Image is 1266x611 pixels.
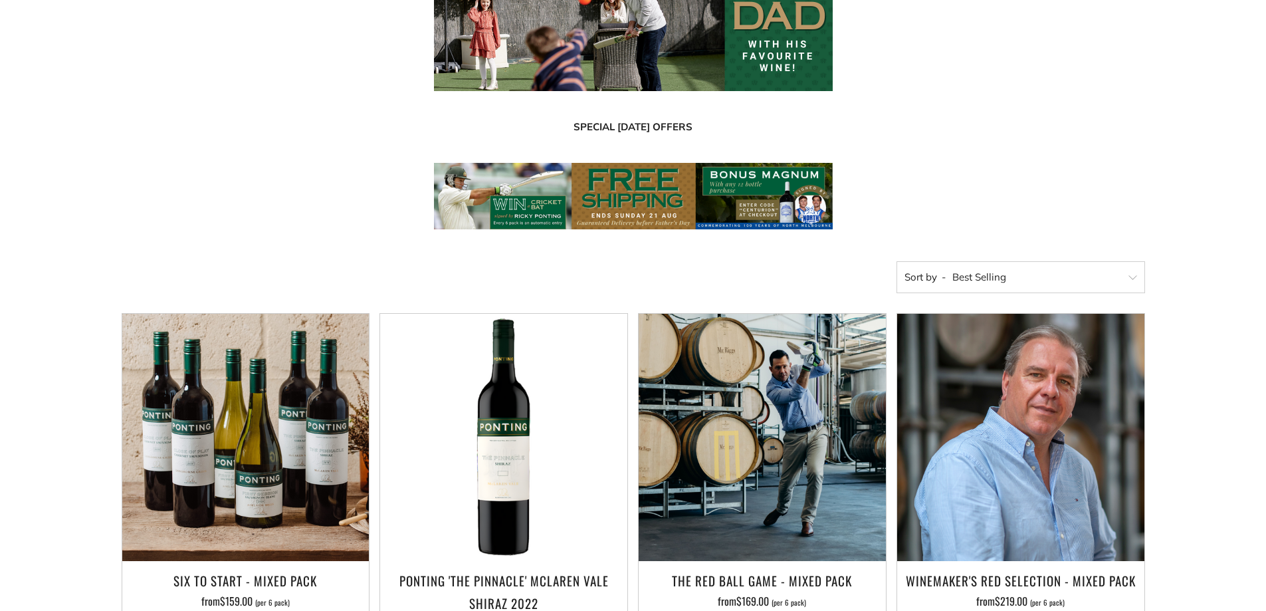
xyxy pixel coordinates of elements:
[1030,599,1065,606] span: (per 6 pack)
[220,593,253,609] span: $159.00
[574,120,692,133] strong: SPECIAL [DATE] OFFERS
[645,569,879,592] h3: The Red Ball Game - Mixed Pack
[736,593,769,609] span: $169.00
[976,593,1065,609] span: from
[718,593,806,609] span: from
[772,599,806,606] span: (per 6 pack)
[255,599,290,606] span: (per 6 pack)
[904,569,1138,592] h3: Winemaker's Red Selection - Mixed Pack
[995,593,1027,609] span: $219.00
[201,593,290,609] span: from
[129,569,363,592] h3: Six To Start - Mixed Pack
